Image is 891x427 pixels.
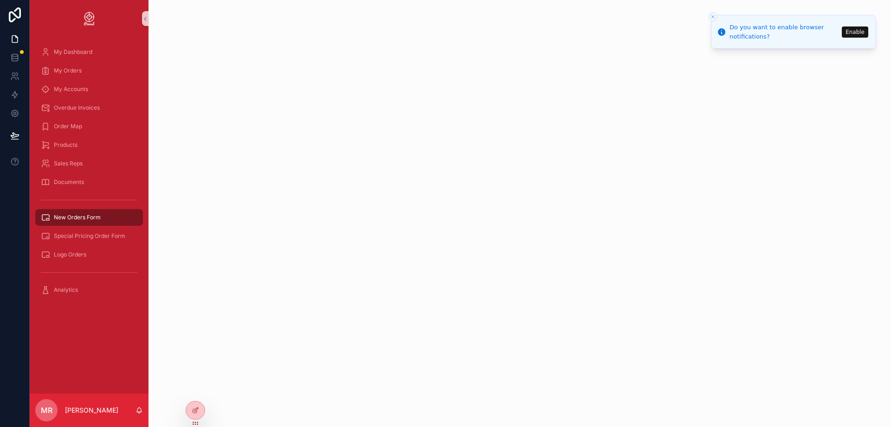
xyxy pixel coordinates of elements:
a: Analytics [35,282,143,298]
span: Overdue Invoices [54,104,100,112]
a: Special Pricing Order Form [35,228,143,244]
a: Documents [35,174,143,191]
a: Order Map [35,118,143,135]
span: Order Map [54,123,82,130]
span: My Dashboard [54,48,92,56]
a: Logo Orders [35,246,143,263]
a: My Accounts [35,81,143,98]
img: App logo [82,11,97,26]
span: Products [54,141,77,149]
span: Sales Reps [54,160,83,167]
p: [PERSON_NAME] [65,406,118,415]
span: My Orders [54,67,82,74]
span: Documents [54,178,84,186]
span: Special Pricing Order Form [54,232,125,240]
div: scrollable content [30,37,148,310]
button: Close toast [708,12,717,21]
a: Products [35,137,143,153]
span: Analytics [54,286,78,294]
span: New Orders Form [54,214,101,221]
a: New Orders Form [35,209,143,226]
a: My Dashboard [35,44,143,60]
div: Do you want to enable browser notifications? [730,23,839,41]
span: Logo Orders [54,251,86,258]
span: MR [41,405,52,416]
a: Sales Reps [35,155,143,172]
span: My Accounts [54,85,88,93]
a: My Orders [35,62,143,79]
button: Enable [842,26,868,38]
a: Overdue Invoices [35,99,143,116]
